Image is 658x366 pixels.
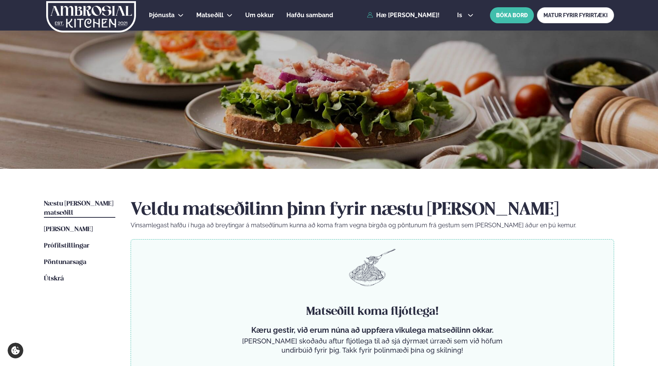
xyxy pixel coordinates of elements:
a: Matseðill [196,11,223,20]
img: pasta [349,249,396,286]
a: Um okkur [245,11,274,20]
a: Næstu [PERSON_NAME] matseðill [44,199,115,218]
h2: Veldu matseðilinn þinn fyrir næstu [PERSON_NAME] [131,199,614,221]
a: Hæ [PERSON_NAME]! [367,12,440,19]
a: [PERSON_NAME] [44,225,93,234]
span: Matseðill [196,11,223,19]
p: Vinsamlegast hafðu í huga að breytingar á matseðlinum kunna að koma fram vegna birgða og pöntunum... [131,221,614,230]
a: Pöntunarsaga [44,258,86,267]
img: logo [45,1,137,32]
span: [PERSON_NAME] [44,226,93,233]
a: Hafðu samband [286,11,333,20]
span: Útskrá [44,275,64,282]
button: BÓKA BORÐ [490,7,534,23]
span: is [457,12,464,18]
span: Pöntunarsaga [44,259,86,266]
a: MATUR FYRIR FYRIRTÆKI [537,7,614,23]
a: Prófílstillingar [44,241,89,251]
span: Hafðu samband [286,11,333,19]
span: Prófílstillingar [44,243,89,249]
a: Útskrá [44,274,64,283]
span: Um okkur [245,11,274,19]
button: is [451,12,480,18]
span: Næstu [PERSON_NAME] matseðill [44,201,113,216]
a: Þjónusta [149,11,175,20]
a: Cookie settings [8,343,23,358]
h4: Matseðill koma fljótlega! [239,304,506,319]
span: Þjónusta [149,11,175,19]
p: Kæru gestir, við erum núna að uppfæra vikulega matseðilinn okkar. [239,326,506,335]
p: [PERSON_NAME] skoðaðu aftur fljótlega til að sjá dýrmæt úrræði sem við höfum undirbúið fyrir þig.... [239,337,506,355]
